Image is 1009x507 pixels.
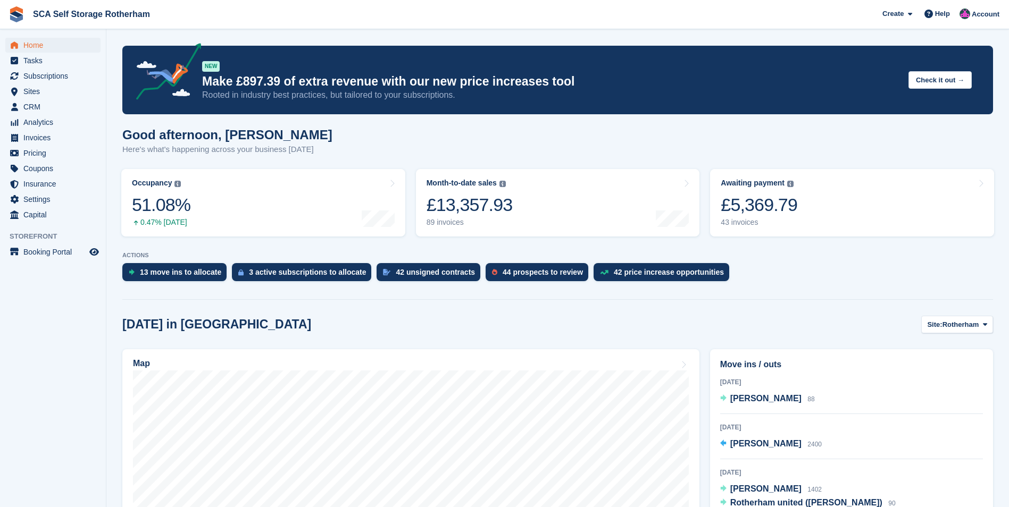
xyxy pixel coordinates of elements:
a: menu [5,53,101,68]
img: contract_signature_icon-13c848040528278c33f63329250d36e43548de30e8caae1d1a13099fd9432cc5.svg [383,269,390,275]
div: Awaiting payment [721,179,785,188]
img: price-adjustments-announcement-icon-8257ccfd72463d97f412b2fc003d46551f7dbcb40ab6d574587a9cd5c0d94... [127,43,202,104]
button: Check it out → [908,71,972,89]
div: [DATE] [720,468,983,477]
p: Make £897.39 of extra revenue with our new price increases tool [202,74,900,89]
div: 44 prospects to review [503,268,583,276]
a: menu [5,207,101,222]
span: Account [972,9,999,20]
img: icon-info-grey-7440780725fd019a000dd9b08b2336e03edf1995a4989e88bcd33f0948082b44.svg [787,181,794,187]
span: [PERSON_NAME] [730,439,802,448]
h2: [DATE] in [GEOGRAPHIC_DATA] [122,317,311,332]
span: Capital [23,207,87,222]
h2: Move ins / outs [720,358,983,371]
span: CRM [23,99,87,114]
span: Subscriptions [23,69,87,83]
a: 42 price increase opportunities [594,263,735,286]
span: Tasks [23,53,87,68]
span: Coupons [23,161,87,176]
span: Site: [927,319,942,330]
span: Pricing [23,146,87,160]
span: Analytics [23,115,87,130]
a: menu [5,84,101,99]
img: stora-icon-8386f47178a22dfd0bd8f6a31ec36ba5ce8667c1dd55bd0f319d3a0aa187defe.svg [9,6,24,22]
p: Here's what's happening across your business [DATE] [122,143,332,156]
div: 42 unsigned contracts [396,268,475,276]
div: 43 invoices [721,218,797,227]
a: menu [5,69,101,83]
a: menu [5,176,101,191]
span: Booking Portal [23,244,87,259]
div: [DATE] [720,377,983,387]
span: Help [935,9,950,19]
span: Home [23,38,87,53]
a: 3 active subscriptions to allocate [232,263,377,286]
a: Preview store [88,246,101,258]
span: Rotherham [943,319,979,330]
span: [PERSON_NAME] [730,484,802,493]
a: menu [5,115,101,130]
div: £5,369.79 [721,194,797,216]
a: [PERSON_NAME] 88 [720,392,815,406]
a: [PERSON_NAME] 1402 [720,483,822,496]
p: Rooted in industry best practices, but tailored to your subscriptions. [202,89,900,101]
div: 42 price increase opportunities [614,268,724,276]
a: Awaiting payment £5,369.79 43 invoices [710,169,994,236]
a: menu [5,192,101,207]
a: menu [5,130,101,145]
div: 51.08% [132,194,190,216]
img: active_subscription_to_allocate_icon-d502201f5373d7db506a760aba3b589e785aa758c864c3986d89f69b8ff3... [238,269,244,276]
a: Month-to-date sales £13,357.93 89 invoices [416,169,700,236]
a: 13 move ins to allocate [122,263,232,286]
a: 44 prospects to review [486,263,594,286]
img: Bethany Bloodworth [960,9,970,19]
div: NEW [202,61,220,72]
h1: Good afternoon, [PERSON_NAME] [122,128,332,142]
div: 13 move ins to allocate [140,268,221,276]
span: Insurance [23,176,87,191]
h2: Map [133,359,150,368]
img: icon-info-grey-7440780725fd019a000dd9b08b2336e03edf1995a4989e88bcd33f0948082b44.svg [499,181,506,187]
a: menu [5,99,101,114]
span: 90 [888,500,895,507]
a: menu [5,146,101,160]
div: [DATE] [720,422,983,432]
span: 88 [807,395,814,403]
span: Settings [23,192,87,207]
div: £13,357.93 [427,194,513,216]
span: Create [882,9,904,19]
p: ACTIONS [122,252,993,259]
span: Storefront [10,231,106,242]
span: 2400 [807,441,822,448]
a: SCA Self Storage Rotherham [29,5,154,23]
a: [PERSON_NAME] 2400 [720,437,822,451]
img: prospect-51fa495bee0391a8d652442698ab0144808aea92771e9ea1ae160a38d050c398.svg [492,269,497,275]
button: Site: Rotherham [921,316,993,333]
div: Month-to-date sales [427,179,497,188]
a: menu [5,38,101,53]
a: menu [5,161,101,176]
a: menu [5,244,101,259]
img: price_increase_opportunities-93ffe204e8149a01c8c9dc8f82e8f89637d9d84a8eef4429ea346261dce0b2c0.svg [600,270,608,275]
span: [PERSON_NAME] [730,394,802,403]
img: icon-info-grey-7440780725fd019a000dd9b08b2336e03edf1995a4989e88bcd33f0948082b44.svg [174,181,181,187]
div: Occupancy [132,179,172,188]
span: 1402 [807,486,822,493]
div: 0.47% [DATE] [132,218,190,227]
span: Invoices [23,130,87,145]
span: Sites [23,84,87,99]
span: Rotherham united ([PERSON_NAME]) [730,498,882,507]
a: Occupancy 51.08% 0.47% [DATE] [121,169,405,236]
img: move_ins_to_allocate_icon-fdf77a2bb77ea45bf5b3d319d69a93e2d87916cf1d5bf7949dd705db3b84f3ca.svg [129,269,135,275]
a: 42 unsigned contracts [377,263,486,286]
div: 89 invoices [427,218,513,227]
div: 3 active subscriptions to allocate [249,268,366,276]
